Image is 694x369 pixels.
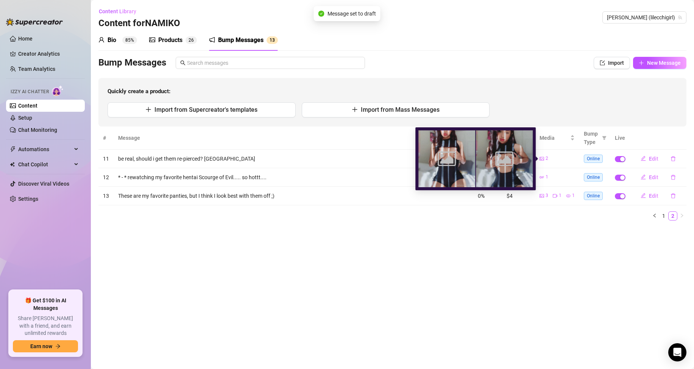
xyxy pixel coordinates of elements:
[677,211,686,220] button: right
[652,213,657,218] span: left
[671,193,676,199] span: delete
[99,8,136,14] span: Content Library
[664,190,682,202] button: delete
[610,127,630,150] th: Live
[478,193,485,199] span: 0%
[540,194,544,198] span: picture
[149,37,155,43] span: picture
[18,181,69,187] a: Discover Viral Videos
[98,187,114,205] td: 13
[584,173,603,181] span: Online
[180,60,186,66] span: search
[641,156,646,161] span: edit
[98,127,114,150] th: #
[602,136,607,140] span: filter
[352,106,358,113] span: plus
[158,36,182,45] div: Products
[328,9,376,18] span: Message set to draft
[540,175,544,180] span: gif
[13,340,78,352] button: Earn nowarrow-right
[540,156,544,161] span: picture
[677,211,686,220] li: Next Page
[98,57,166,69] h3: Bump Messages
[114,150,473,168] td: be real, should i get them re-pierced? [GEOGRAPHIC_DATA]
[191,38,194,43] span: 6
[108,88,170,95] strong: Quickly create a product:
[10,146,16,152] span: thunderbolt
[108,36,116,45] div: Bio
[272,38,275,43] span: 3
[114,127,473,150] th: Message
[650,211,659,220] li: Previous Page
[607,12,682,23] span: NAMIKO (lilecchigirl)
[18,48,79,60] a: Creator Analytics
[647,60,681,66] span: New Message
[553,194,557,198] span: video-camera
[122,36,137,44] sup: 85%
[664,153,682,165] button: delete
[98,150,114,168] td: 11
[270,38,272,43] span: 1
[18,66,55,72] a: Team Analytics
[671,156,676,161] span: delete
[594,57,630,69] button: Import
[18,196,38,202] a: Settings
[502,187,535,205] td: $4
[633,57,686,69] button: New Message
[52,85,64,96] img: AI Chatter
[584,130,599,146] span: Bump Type
[502,127,535,150] th: Price
[10,162,15,167] img: Chat Copilot
[154,106,257,113] span: Import from Supercreator's templates
[13,297,78,312] span: 🎁 Get $100 in AI Messages
[218,36,264,45] div: Bump Messages
[649,156,658,162] span: Edit
[641,174,646,180] span: edit
[600,128,608,148] span: filter
[635,190,664,202] button: Edit
[566,194,571,198] span: eye
[6,18,63,26] img: logo-BBDzfeDw.svg
[540,134,569,142] span: Media
[209,37,215,43] span: notification
[145,106,151,113] span: plus
[584,155,603,163] span: Online
[98,17,180,30] h3: Content for NAMIKO
[546,155,548,162] span: 2
[187,59,360,67] input: Search messages
[189,38,191,43] span: 2
[649,174,658,180] span: Edit
[18,115,32,121] a: Setup
[600,60,605,66] span: import
[572,192,575,199] span: 1
[664,171,682,183] button: delete
[608,60,624,66] span: Import
[641,193,646,198] span: edit
[680,213,684,218] span: right
[659,211,668,220] li: 1
[267,36,278,44] sup: 13
[660,212,668,220] a: 1
[584,192,603,200] span: Online
[114,187,473,205] td: These are my favorite panties, but I think I look best with them off ;)
[18,36,33,42] a: Home
[98,37,104,43] span: user
[671,175,676,180] span: delete
[668,211,677,220] li: 2
[559,192,561,199] span: 1
[546,192,548,199] span: 3
[114,168,473,187] td: * - * rewatching my favorite hentai Scourge of Evil..... so hottt....
[98,5,142,17] button: Content Library
[361,106,440,113] span: Import from Mass Messages
[186,36,197,44] sup: 26
[18,127,57,133] a: Chat Monitoring
[473,127,502,150] th: Reply Rate
[649,193,658,199] span: Edit
[678,15,682,20] span: team
[546,174,548,181] span: 1
[30,343,52,349] span: Earn now
[669,212,677,220] a: 2
[668,343,686,361] div: Open Intercom Messenger
[639,60,644,66] span: plus
[55,344,61,349] span: arrow-right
